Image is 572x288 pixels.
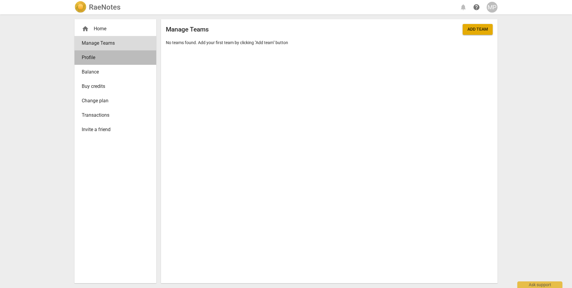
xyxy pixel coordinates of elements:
[75,79,156,94] a: Buy credits
[75,36,156,50] a: Manage Teams
[82,97,144,104] span: Change plan
[166,40,493,46] p: No teams found. Add your first team by clicking "Add team" button
[75,108,156,122] a: Transactions
[471,2,482,13] a: Help
[82,40,144,47] span: Manage Teams
[82,112,144,119] span: Transactions
[467,26,488,32] span: Add team
[517,281,562,288] div: Ask support
[82,83,144,90] span: Buy credits
[82,54,144,61] span: Profile
[82,25,89,32] span: home
[89,3,120,11] h2: RaeNotes
[473,4,480,11] span: help
[75,1,87,13] img: Logo
[75,94,156,108] a: Change plan
[487,2,497,13] button: MP
[166,26,209,33] h2: Manage Teams
[82,25,144,32] div: Home
[82,68,144,76] span: Balance
[75,50,156,65] a: Profile
[75,65,156,79] a: Balance
[82,126,144,133] span: Invite a friend
[75,122,156,137] a: Invite a friend
[463,24,493,35] button: Add team
[75,22,156,36] div: Home
[75,1,120,13] a: LogoRaeNotes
